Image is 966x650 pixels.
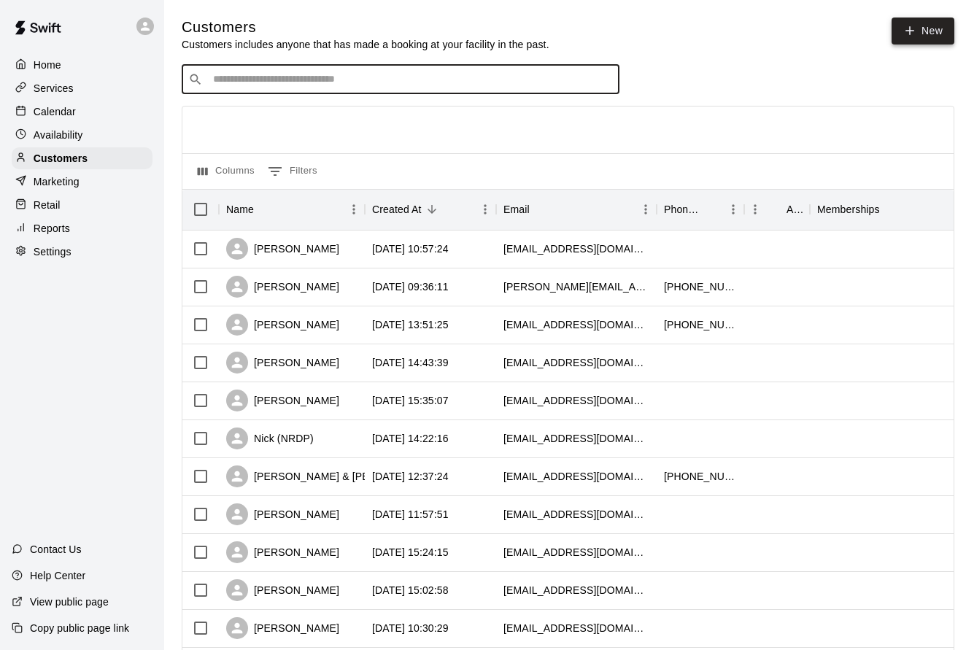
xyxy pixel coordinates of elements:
[226,352,339,374] div: [PERSON_NAME]
[496,189,657,230] div: Email
[372,355,449,370] div: 2025-07-28 14:43:39
[182,65,619,94] div: Search customers by name or email
[474,198,496,220] button: Menu
[503,545,649,560] div: sdiandjri@gmail.com
[372,583,449,597] div: 2025-06-25 15:02:58
[365,189,496,230] div: Created At
[503,393,649,408] div: ejock@splittrucking.com
[182,37,549,52] p: Customers includes anyone that has made a booking at your facility in the past.
[503,241,649,256] div: colliesandtervs@aol.com
[226,390,339,411] div: [PERSON_NAME]
[372,241,449,256] div: 2025-08-14 10:57:24
[880,199,900,220] button: Sort
[219,189,365,230] div: Name
[722,198,744,220] button: Menu
[34,104,76,119] p: Calendar
[372,189,422,230] div: Created At
[503,279,649,294] div: josh.anderson@markel.com
[372,393,449,408] div: 2025-07-25 15:35:07
[34,244,72,259] p: Settings
[264,160,321,183] button: Show filters
[372,431,449,446] div: 2025-07-14 14:22:16
[892,18,954,45] a: New
[194,160,258,183] button: Select columns
[503,469,649,484] div: uysclerical@gmail.com
[226,276,339,298] div: [PERSON_NAME]
[664,317,737,332] div: +14026601065
[34,58,61,72] p: Home
[30,621,129,635] p: Copy public page link
[766,199,787,220] button: Sort
[12,241,152,263] a: Settings
[372,545,449,560] div: 2025-07-01 15:24:15
[744,198,766,220] button: Menu
[503,189,530,230] div: Email
[226,465,438,487] div: [PERSON_NAME] & [PERSON_NAME]
[422,199,442,220] button: Sort
[226,617,339,639] div: [PERSON_NAME]
[226,189,254,230] div: Name
[530,199,550,220] button: Sort
[372,317,449,332] div: 2025-08-04 13:51:25
[226,238,339,260] div: [PERSON_NAME]
[34,221,70,236] p: Reports
[664,469,737,484] div: +15393258561
[744,189,810,230] div: Age
[664,189,702,230] div: Phone Number
[503,621,649,635] div: rhcarson2@gmail.com
[12,147,152,169] a: Customers
[30,595,109,609] p: View public page
[817,189,880,230] div: Memberships
[372,621,449,635] div: 2025-06-25 10:30:29
[34,151,88,166] p: Customers
[787,189,803,230] div: Age
[12,54,152,76] a: Home
[226,579,339,601] div: [PERSON_NAME]
[372,507,449,522] div: 2025-07-08 11:57:51
[343,198,365,220] button: Menu
[226,427,314,449] div: Nick (NRDP)
[12,171,152,193] a: Marketing
[664,279,737,294] div: +14023046173
[503,355,649,370] div: jtaylor@switchbacksfc.com
[30,542,82,557] p: Contact Us
[12,194,152,216] a: Retail
[372,279,449,294] div: 2025-08-06 09:36:11
[12,124,152,146] a: Availability
[226,541,339,563] div: [PERSON_NAME]
[657,189,744,230] div: Phone Number
[226,314,339,336] div: [PERSON_NAME]
[34,198,61,212] p: Retail
[372,469,449,484] div: 2025-07-10 12:37:24
[182,18,549,37] h5: Customers
[34,81,74,96] p: Services
[503,583,649,597] div: trevorwalker.95@yahoo.com
[254,199,274,220] button: Sort
[503,507,649,522] div: aduncan11@icloud.com
[226,503,339,525] div: [PERSON_NAME]
[702,199,722,220] button: Sort
[30,568,85,583] p: Help Center
[12,101,152,123] a: Calendar
[12,217,152,239] a: Reports
[34,128,83,142] p: Availability
[503,317,649,332] div: melbolen@yahoo.com
[12,77,152,99] a: Services
[503,431,649,446] div: fieldtraining@nrdp.soccer
[34,174,80,189] p: Marketing
[635,198,657,220] button: Menu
